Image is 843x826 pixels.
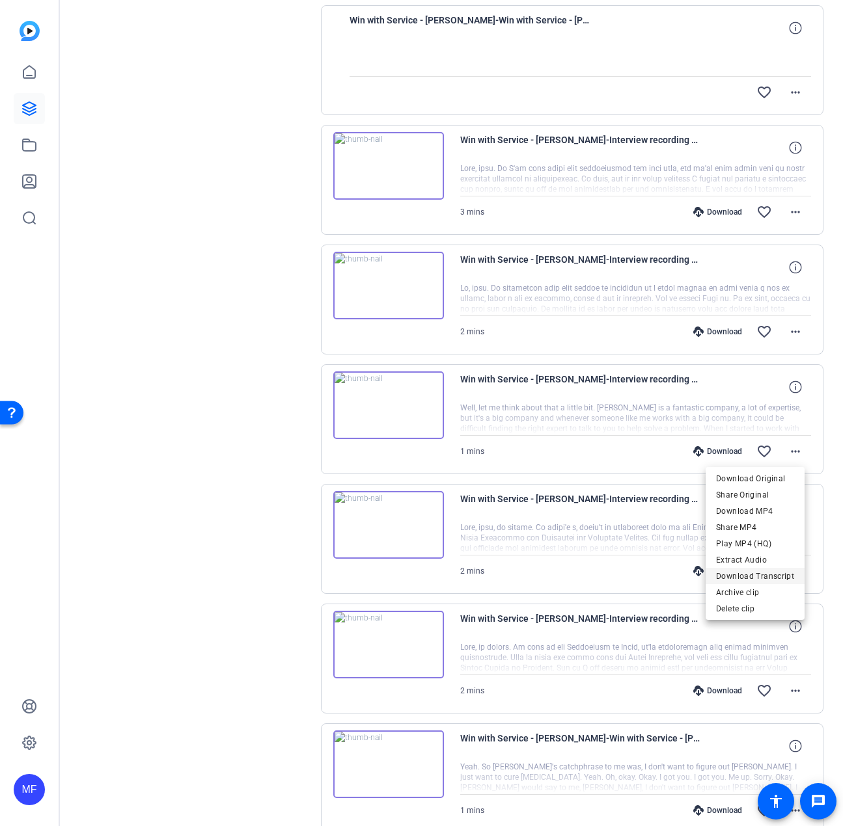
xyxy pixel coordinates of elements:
[716,568,794,584] span: Download Transcript
[716,585,794,600] span: Archive clip
[716,552,794,568] span: Extract Audio
[716,487,794,503] span: Share Original
[716,601,794,617] span: Delete clip
[716,536,794,552] span: Play MP4 (HQ)
[716,471,794,486] span: Download Original
[716,503,794,519] span: Download MP4
[716,520,794,535] span: Share MP4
